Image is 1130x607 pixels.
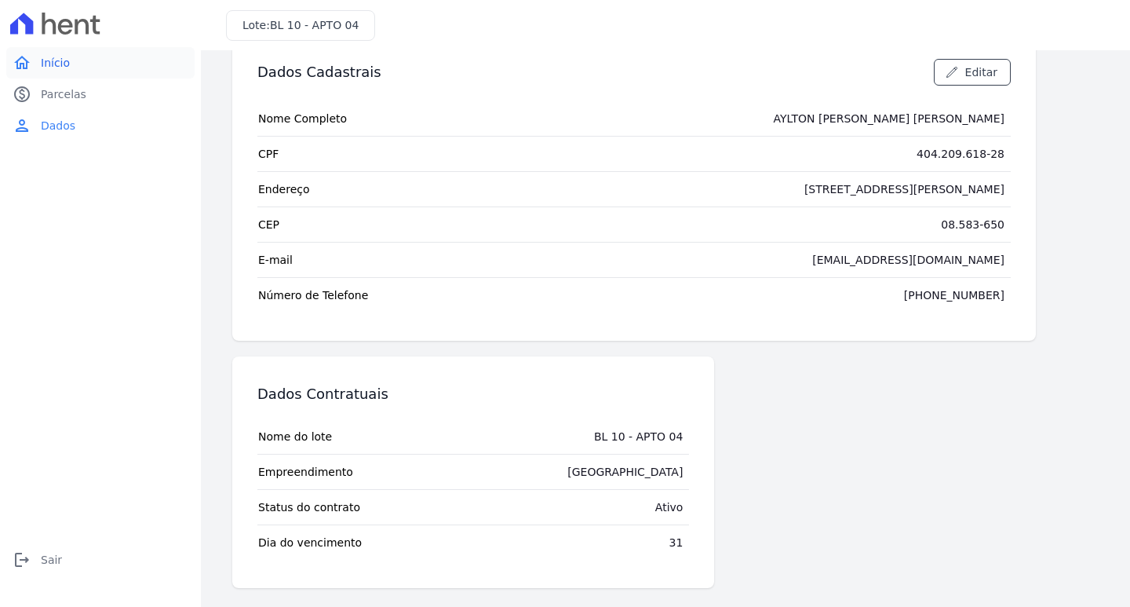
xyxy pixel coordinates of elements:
span: Nome Completo [258,111,347,126]
div: [GEOGRAPHIC_DATA] [567,464,683,480]
a: logoutSair [6,544,195,576]
h3: Dados Cadastrais [257,63,381,82]
i: paid [13,85,31,104]
a: homeInício [6,47,195,79]
span: Endereço [258,181,310,197]
div: [STREET_ADDRESS][PERSON_NAME] [804,181,1004,197]
div: AYLTON [PERSON_NAME] [PERSON_NAME] [774,111,1004,126]
div: 31 [669,535,683,550]
span: Dados [41,118,75,133]
span: Sair [41,552,62,568]
i: person [13,116,31,135]
div: 08.583-650 [941,217,1004,232]
div: BL 10 - APTO 04 [594,429,683,444]
i: home [13,53,31,72]
div: [PHONE_NUMBER] [904,287,1004,303]
span: Editar [965,64,997,80]
span: BL 10 - APTO 04 [270,19,359,31]
span: Empreendimento [258,464,353,480]
span: Início [41,55,70,71]
a: personDados [6,110,195,141]
h3: Lote: [242,17,359,34]
div: Ativo [655,499,683,515]
span: Parcelas [41,86,86,102]
span: Dia do vencimento [258,535,362,550]
span: Nome do lote [258,429,332,444]
a: Editar [934,59,1011,86]
span: Status do contrato [258,499,360,515]
span: CEP [258,217,279,232]
i: logout [13,550,31,569]
h3: Dados Contratuais [257,385,388,404]
div: 404.209.618-28 [917,146,1004,162]
span: E-mail [258,252,293,268]
span: Número de Telefone [258,287,368,303]
span: CPF [258,146,279,162]
a: paidParcelas [6,79,195,110]
div: [EMAIL_ADDRESS][DOMAIN_NAME] [812,252,1004,268]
